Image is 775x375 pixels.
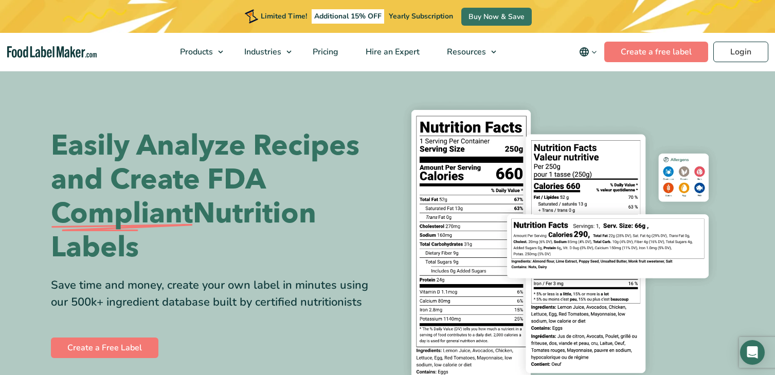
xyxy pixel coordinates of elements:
span: Pricing [310,46,339,58]
a: Create a free label [604,42,708,62]
span: Industries [241,46,282,58]
a: Resources [434,33,501,71]
span: Products [177,46,214,58]
div: Open Intercom Messenger [740,340,765,365]
a: Pricing [299,33,350,71]
a: Products [167,33,228,71]
span: Resources [444,46,487,58]
a: Industries [231,33,297,71]
span: Compliant [51,197,193,231]
a: Buy Now & Save [461,8,532,26]
div: Save time and money, create your own label in minutes using our 500k+ ingredient database built b... [51,277,380,311]
span: Hire an Expert [363,46,421,58]
span: Additional 15% OFF [312,9,384,24]
a: Hire an Expert [352,33,431,71]
span: Yearly Subscription [389,11,453,21]
h1: Easily Analyze Recipes and Create FDA Nutrition Labels [51,129,380,265]
a: Create a Free Label [51,338,158,358]
a: Login [713,42,768,62]
span: Limited Time! [261,11,307,21]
